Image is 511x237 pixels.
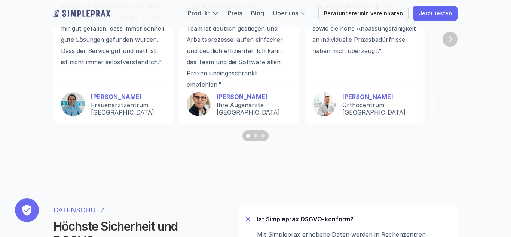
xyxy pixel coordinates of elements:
[228,9,242,17] a: Preis
[61,92,166,116] a: [PERSON_NAME]Frauenarztzentrum [GEOGRAPHIC_DATA]
[443,32,458,47] button: Next
[419,10,452,17] p: Jetzt testen
[257,215,452,223] p: Ist Simpleprax DSGVO-konform?
[324,10,403,17] p: Beratungstermin vereinbaren
[187,92,291,116] a: [PERSON_NAME]Ihre Augenärzte [GEOGRAPHIC_DATA]
[242,130,252,141] button: Scroll to page 1
[342,93,393,100] strong: [PERSON_NAME]
[217,93,267,100] strong: [PERSON_NAME]
[342,101,417,116] p: Orthocentrum [GEOGRAPHIC_DATA]
[312,92,417,116] a: [PERSON_NAME]Orthocentrum [GEOGRAPHIC_DATA]
[251,9,264,17] a: Blog
[438,92,462,116] img: Nicolas Mandt
[53,205,215,215] p: DATENSCHUTZ
[217,101,291,116] p: Ihre Augenärzte [GEOGRAPHIC_DATA]
[413,6,458,21] a: Jetzt testen
[252,130,259,141] button: Scroll to page 2
[273,9,298,17] a: Über uns
[318,6,409,21] a: Beratungstermin vereinbaren
[91,101,166,116] p: Frauenarztzentrum [GEOGRAPHIC_DATA]
[91,93,142,100] strong: [PERSON_NAME]
[259,130,269,141] button: Scroll to page 3
[188,9,211,17] a: Produkt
